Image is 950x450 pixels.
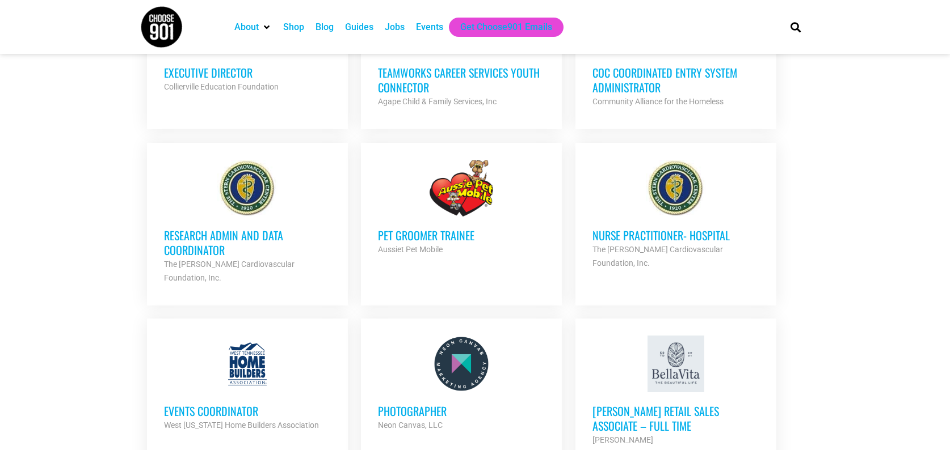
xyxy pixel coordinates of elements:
[283,20,304,34] a: Shop
[164,260,295,282] strong: The [PERSON_NAME] Cardiovascular Foundation, Inc.
[234,20,259,34] a: About
[229,18,278,37] div: About
[460,20,552,34] a: Get Choose901 Emails
[316,20,334,34] a: Blog
[361,143,562,273] a: Pet Groomer Trainee Aussiet Pet Mobile
[164,421,319,430] strong: West [US_STATE] Home Builders Association
[378,404,545,418] h3: Photographer
[378,421,443,430] strong: Neon Canvas, LLC
[385,20,405,34] a: Jobs
[592,65,759,95] h3: CoC Coordinated Entry System Administrator
[592,404,759,433] h3: [PERSON_NAME] Retail Sales Associate – Full Time
[592,97,724,106] strong: Community Alliance for the Homeless
[361,319,562,449] a: Photographer Neon Canvas, LLC
[416,20,443,34] a: Events
[378,228,545,243] h3: Pet Groomer Trainee
[164,228,331,257] h3: Research Admin and Data Coordinator
[592,228,759,243] h3: Nurse Practitioner- Hospital
[592,245,723,268] strong: The [PERSON_NAME] Cardiovascular Foundation, Inc.
[147,319,348,449] a: Events Coordinator West [US_STATE] Home Builders Association
[378,245,443,254] strong: Aussiet Pet Mobile
[378,65,545,95] h3: TeamWorks Career Services Youth Connector
[787,18,805,36] div: Search
[378,97,497,106] strong: Agape Child & Family Services, Inc
[592,435,653,444] strong: [PERSON_NAME]
[164,404,331,418] h3: Events Coordinator
[229,18,771,37] nav: Main nav
[345,20,373,34] a: Guides
[164,65,331,80] h3: Executive Director
[147,143,348,302] a: Research Admin and Data Coordinator The [PERSON_NAME] Cardiovascular Foundation, Inc.
[575,143,776,287] a: Nurse Practitioner- Hospital The [PERSON_NAME] Cardiovascular Foundation, Inc.
[164,82,279,91] strong: Collierville Education Foundation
